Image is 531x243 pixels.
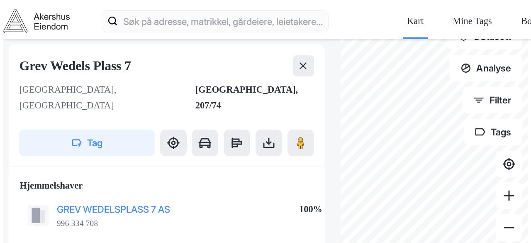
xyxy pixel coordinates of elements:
div: 996 334 708 [57,218,98,229]
input: Søk på adresse, matrikkel, gårdeiere, leietakere eller personer [118,8,328,34]
div: Hjemmelshaver [19,178,314,194]
button: Tag [19,130,154,156]
div: [GEOGRAPHIC_DATA], [GEOGRAPHIC_DATA] [19,82,195,114]
div: [GEOGRAPHIC_DATA], 207/74 [195,82,314,114]
div: Mine Tags [453,13,492,29]
div: Kart [407,13,424,29]
div: Grev Wedels Plass 7 [19,55,134,76]
button: Analyse [450,55,523,81]
iframe: Chat Widget [490,203,531,243]
div: 100% [299,201,322,217]
div: Kontrollprogram for chat [490,203,531,243]
button: Tags [464,119,522,145]
img: akershus-eiendom-logo.9091f326c980b4bce74ccdd9f866810c.svg [3,10,70,33]
button: Filter [463,87,523,113]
